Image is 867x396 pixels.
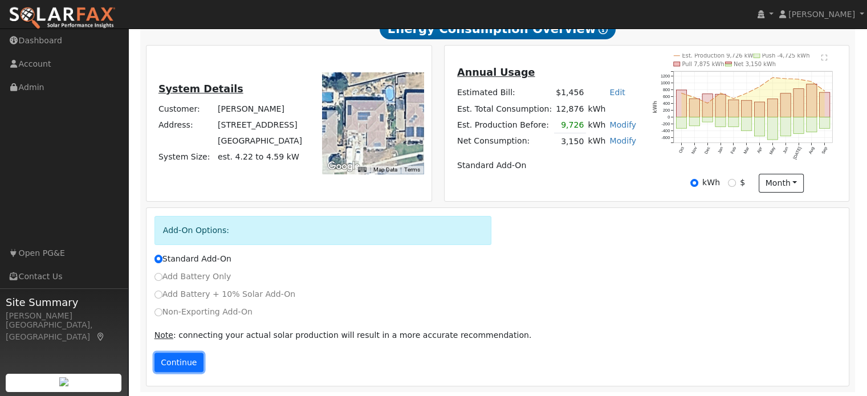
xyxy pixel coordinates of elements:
span: est. 4.22 to 4.59 kW [218,152,299,161]
rect: onclick="" [767,117,778,140]
rect: onclick="" [793,117,804,133]
button: Keyboard shortcuts [358,166,366,174]
input: Add Battery + 10% Solar Add-On [154,291,162,299]
text: 400 [663,101,670,106]
input: kWh [690,179,698,187]
rect: onclick="" [715,94,726,117]
input: Non-Exporting Add-On [154,308,162,316]
label: Non-Exporting Add-On [154,306,253,318]
td: [GEOGRAPHIC_DATA] [215,133,304,149]
rect: onclick="" [820,92,830,117]
text: -200 [662,121,670,126]
rect: onclick="" [807,84,817,117]
text: -400 [662,128,670,133]
text: Est. Production 9,726 kWh [682,52,757,59]
circle: onclick="" [811,81,813,83]
rect: onclick="" [715,117,726,126]
circle: onclick="" [707,102,709,104]
td: kWh [586,133,608,150]
input: $ [728,179,736,187]
u: System Details [158,83,243,95]
u: Annual Usage [457,67,535,78]
text: Sep [821,146,829,155]
text: Net 3,150 kWh [734,61,776,67]
td: Customer: [156,101,215,117]
rect: onclick="" [728,117,739,126]
td: 9,726 [554,117,586,133]
rect: onclick="" [793,89,804,117]
a: Terms (opens in new tab) [404,166,420,173]
label: Standard Add-On [154,253,231,265]
input: Standard Add-On [154,255,162,263]
td: Standard Add-On [455,158,638,174]
circle: onclick="" [785,77,787,79]
rect: onclick="" [702,117,713,122]
rect: onclick="" [820,117,830,128]
td: kWh [586,117,608,133]
text: Push -4,725 kWh [762,52,810,59]
rect: onclick="" [780,117,791,136]
img: Google [325,159,363,174]
text: 0 [667,115,670,120]
span: Site Summary [6,295,122,310]
circle: onclick="" [746,92,747,94]
text: Nov [690,146,698,155]
img: retrieve [59,377,68,386]
text: 800 [663,87,670,92]
text: Dec [703,146,711,155]
text: kWh [653,101,658,113]
td: System Size: [156,149,215,165]
label: Add Battery + 10% Solar Add-On [154,288,296,300]
rect: onclick="" [702,94,713,117]
td: Est. Production Before: [455,117,553,133]
span: [PERSON_NAME] [788,10,855,19]
td: Est. Total Consumption: [455,101,553,117]
circle: onclick="" [772,77,774,79]
rect: onclick="" [742,117,752,130]
td: 3,150 [554,133,586,150]
a: Map [96,332,106,341]
span: : connecting your actual solar production will result in a more accurate recommendation. [154,330,532,340]
text: 1000 [661,80,670,85]
circle: onclick="" [681,92,682,94]
input: Add Battery Only [154,273,162,281]
rect: onclick="" [807,117,817,132]
rect: onclick="" [742,100,752,117]
td: Address: [156,117,215,133]
rect: onclick="" [676,90,686,117]
circle: onclick="" [733,97,735,99]
td: Estimated Bill: [455,85,553,101]
button: Map Data [373,166,397,174]
rect: onclick="" [767,99,778,117]
td: 12,876 [554,101,586,117]
button: Continue [154,353,203,372]
rect: onclick="" [689,99,699,117]
rect: onclick="" [755,117,765,136]
rect: onclick="" [728,100,739,117]
i: Show Help [599,25,608,34]
text: May [768,146,776,156]
text: 1200 [661,74,670,79]
rect: onclick="" [780,93,791,117]
text: 200 [663,108,670,113]
a: Modify [609,120,636,129]
circle: onclick="" [759,86,760,88]
text: 600 [663,94,670,99]
text: -600 [662,135,670,140]
text: Aug [808,146,816,155]
text: Jun [782,146,789,154]
label: kWh [702,177,720,189]
rect: onclick="" [689,117,699,125]
circle: onclick="" [694,96,695,98]
div: [GEOGRAPHIC_DATA], [GEOGRAPHIC_DATA] [6,319,122,343]
circle: onclick="" [720,92,722,94]
text: Apr [756,146,763,154]
a: Open this area in Google Maps (opens a new window) [325,159,363,174]
a: Modify [609,136,636,145]
circle: onclick="" [798,79,800,80]
rect: onclick="" [755,102,765,117]
text: Pull 7,875 kWh [682,61,724,67]
circle: onclick="" [824,90,825,92]
label: $ [740,177,745,189]
u: Note [154,330,173,340]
